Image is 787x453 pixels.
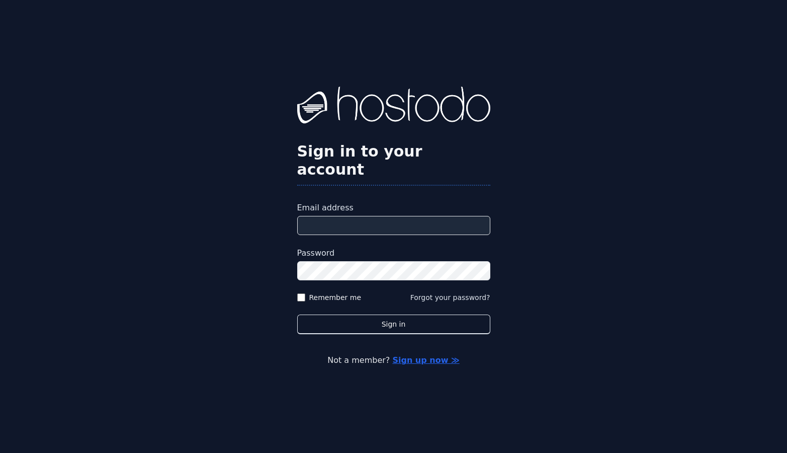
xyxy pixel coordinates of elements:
label: Password [297,247,490,259]
label: Remember me [309,292,362,303]
button: Sign in [297,315,490,334]
a: Sign up now ≫ [392,355,459,365]
label: Email address [297,202,490,214]
img: Hostodo [297,87,490,127]
p: Not a member? [48,354,739,366]
button: Forgot your password? [410,292,490,303]
h2: Sign in to your account [297,142,490,179]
